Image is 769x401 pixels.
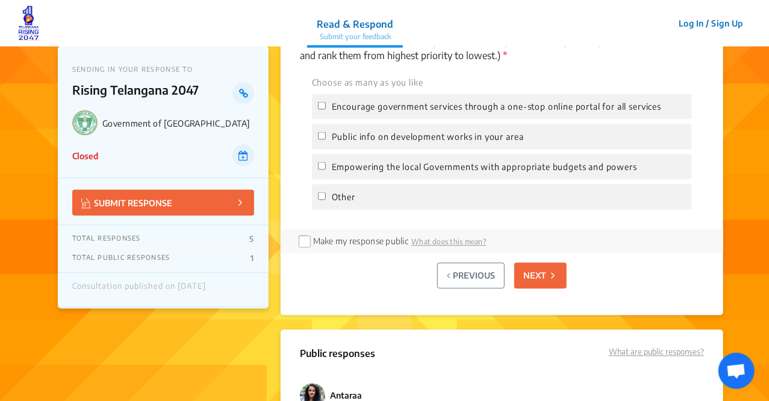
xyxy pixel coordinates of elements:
[81,198,91,209] img: Vector.jpg
[317,17,393,31] p: Read & Respond
[411,238,486,247] span: What does this mean?
[317,31,393,42] p: Submit your feedback
[18,5,39,42] img: jwrukk9bl1z89niicpbx9z0dc3k6
[72,282,206,298] div: Consultation published on [DATE]
[332,160,637,174] span: Empowering the local Governments with appropriate budgets and powers
[72,110,98,136] img: Government of Telangana logo
[72,83,233,104] p: Rising Telangana 2047
[72,65,254,73] p: SENDING IN YOUR RESPONSE TO
[313,236,408,247] label: Make my response public
[332,191,355,204] span: Other
[523,270,546,282] p: NEXT
[332,100,661,113] span: Encourage government services through a one-stop online portal for all services
[72,254,170,264] p: TOTAL PUBLIC RESPONSES
[72,235,141,244] p: TOTAL RESPONSES
[102,118,254,128] p: Government of [GEOGRAPHIC_DATA]
[514,263,567,289] button: NEXT
[312,76,423,89] label: Choose as many as you like
[249,235,254,244] p: 5
[318,132,326,140] input: Public info on development works in your area
[609,347,704,359] p: What are public responses?
[300,34,704,63] p: How can the government improve the delivery of services? (You may select more than one and rank t...
[671,14,751,33] button: Log In / Sign Up
[300,347,375,368] p: Public responses
[81,196,172,210] p: SUBMIT RESPONSE
[437,263,505,289] button: PREVIOUS
[318,162,326,170] input: Empowering the local Governments with appropriate budgets and powers
[718,353,755,389] div: Open chat
[72,190,254,216] button: SUBMIT RESPONSE
[332,130,524,144] span: Public info on development works in your area
[251,254,254,264] p: 1
[318,102,326,110] input: Encourage government services through a one-stop online portal for all services
[72,150,98,162] p: Closed
[318,192,326,200] input: Other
